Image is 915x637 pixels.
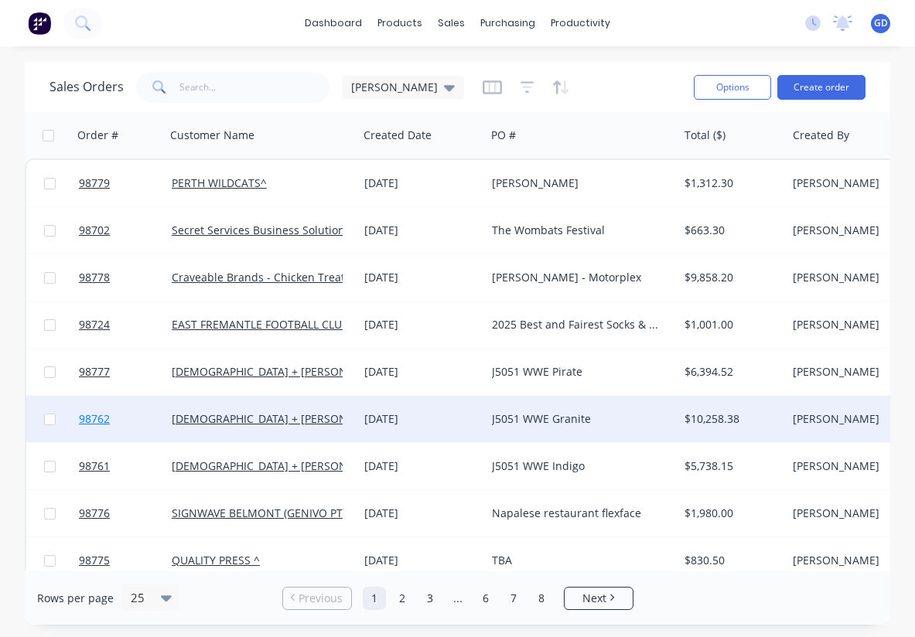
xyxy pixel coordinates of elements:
a: 98776 [79,490,172,537]
div: $9,858.20 [685,270,775,285]
a: Craveable Brands - Chicken Treat [172,270,345,284]
a: Page 2 [391,587,414,610]
span: 98762 [79,411,110,427]
div: $1,312.30 [685,175,775,191]
a: dashboard [297,12,370,35]
span: [PERSON_NAME] [351,79,438,95]
span: 98775 [79,553,110,568]
span: 98702 [79,223,110,238]
div: Created Date [364,128,432,143]
img: Factory [28,12,51,35]
a: Previous page [283,591,351,606]
div: sales [430,12,473,35]
div: $6,394.52 [685,364,775,380]
div: [DATE] [364,506,480,521]
span: Rows per page [37,591,114,606]
ul: Pagination [276,587,640,610]
a: EAST FREMANTLE FOOTBALL CLUB* [172,317,355,332]
span: 98761 [79,458,110,474]
a: 98761 [79,443,172,489]
div: [DATE] [364,553,480,568]
a: Page 8 [530,587,553,610]
div: 2025 Best and Fairest Socks & Frames [492,317,664,332]
div: products [370,12,430,35]
div: $10,258.38 [685,411,775,427]
div: [PERSON_NAME] [492,175,664,191]
a: Page 7 [502,587,525,610]
a: 98702 [79,207,172,254]
span: 98776 [79,506,110,521]
a: Jump forward [446,587,469,610]
div: TBA [492,553,664,568]
button: Create order [777,75,865,100]
a: 98777 [79,349,172,395]
span: Next [582,591,606,606]
a: QUALITY PRESS ^ [172,553,260,567]
span: GD [874,16,888,30]
a: Page 3 [418,587,442,610]
div: Customer Name [170,128,254,143]
div: $1,980.00 [685,506,775,521]
div: J5051 WWE Indigo [492,458,664,474]
div: [DATE] [364,270,480,285]
div: purchasing [473,12,543,35]
a: SIGNWAVE BELMONT (GENIVO PTY LTD T/AS) ^ [172,506,410,520]
span: 98779 [79,175,110,191]
div: [DATE] [364,317,480,332]
a: [DEMOGRAPHIC_DATA] + [PERSON_NAME] ^ [172,458,397,473]
div: The Wombats Festival [492,223,664,238]
span: 98777 [79,364,110,380]
div: PO # [491,128,516,143]
div: J5051 WWE Pirate [492,364,664,380]
button: Options [694,75,771,100]
a: 98775 [79,537,172,584]
a: 98779 [79,160,172,206]
a: 98778 [79,254,172,301]
a: Next page [565,591,633,606]
a: 98724 [79,301,172,348]
div: [PERSON_NAME] - Motorplex [492,270,664,285]
span: Previous [299,591,343,606]
input: Search... [179,72,330,103]
div: Napalese restaurant flexface [492,506,664,521]
a: Page 6 [474,587,497,610]
a: PERTH WILDCATS^ [172,175,267,190]
a: Secret Services Business Solutions* [172,223,357,237]
span: 98724 [79,317,110,332]
div: $830.50 [685,553,775,568]
div: $5,738.15 [685,458,775,474]
span: 98778 [79,270,110,285]
div: [DATE] [364,458,480,474]
div: J5051 WWE Granite [492,411,664,427]
a: [DEMOGRAPHIC_DATA] + [PERSON_NAME] ^ [172,364,397,379]
div: [DATE] [364,364,480,380]
a: 98762 [79,396,172,442]
div: [DATE] [364,175,480,191]
div: $663.30 [685,223,775,238]
div: $1,001.00 [685,317,775,332]
a: [DEMOGRAPHIC_DATA] + [PERSON_NAME] ^ [172,411,397,426]
div: [DATE] [364,411,480,427]
div: [DATE] [364,223,480,238]
div: Total ($) [685,128,726,143]
h1: Sales Orders [50,80,124,94]
div: Order # [77,128,118,143]
a: Page 1 is your current page [363,587,386,610]
div: productivity [543,12,618,35]
div: Created By [793,128,849,143]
